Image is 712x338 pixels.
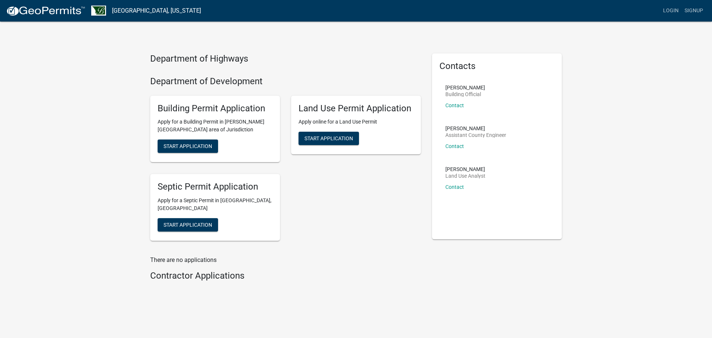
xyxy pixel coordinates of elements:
[445,85,485,90] p: [PERSON_NAME]
[158,197,273,212] p: Apply for a Septic Permit in [GEOGRAPHIC_DATA], [GEOGRAPHIC_DATA]
[445,132,506,138] p: Assistant County Engineer
[158,181,273,192] h5: Septic Permit Application
[150,76,421,87] h4: Department of Development
[150,256,421,265] p: There are no applications
[304,135,353,141] span: Start Application
[91,6,106,16] img: Benton County, Minnesota
[682,4,706,18] a: Signup
[158,218,218,232] button: Start Application
[158,103,273,114] h5: Building Permit Application
[164,222,212,228] span: Start Application
[299,118,413,126] p: Apply online for a Land Use Permit
[150,270,421,284] wm-workflow-list-section: Contractor Applications
[445,102,464,108] a: Contact
[445,126,506,131] p: [PERSON_NAME]
[299,103,413,114] h5: Land Use Permit Application
[150,270,421,281] h4: Contractor Applications
[158,118,273,134] p: Apply for a Building Permit in [PERSON_NAME][GEOGRAPHIC_DATA] area of Jurisdiction
[445,184,464,190] a: Contact
[439,61,554,72] h5: Contacts
[445,173,485,178] p: Land Use Analyst
[660,4,682,18] a: Login
[445,167,485,172] p: [PERSON_NAME]
[150,53,421,64] h4: Department of Highways
[445,92,485,97] p: Building Official
[164,143,212,149] span: Start Application
[112,4,201,17] a: [GEOGRAPHIC_DATA], [US_STATE]
[158,140,218,153] button: Start Application
[299,132,359,145] button: Start Application
[445,143,464,149] a: Contact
